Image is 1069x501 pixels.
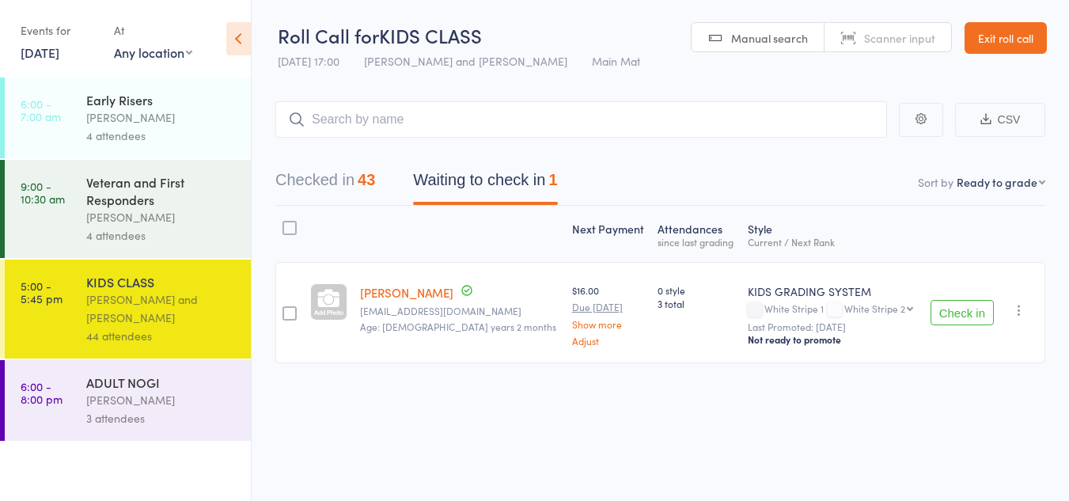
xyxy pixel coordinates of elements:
span: [DATE] 17:00 [278,53,339,69]
small: emmac87@outlook.com [360,306,559,317]
input: Search by name [275,101,887,138]
small: Last Promoted: [DATE] [748,321,915,332]
a: [PERSON_NAME] [360,284,453,301]
a: [DATE] [21,44,59,61]
div: 44 attendees [86,327,237,345]
div: 3 attendees [86,409,237,427]
span: Main Mat [592,53,640,69]
div: Early Risers [86,91,237,108]
label: Sort by [918,174,953,190]
div: Atten­dances [651,213,741,255]
div: [PERSON_NAME] [86,208,237,226]
time: 6:00 - 8:00 pm [21,380,63,405]
div: Any location [114,44,192,61]
a: Exit roll call [965,22,1047,54]
div: Next Payment [566,213,652,255]
div: 43 [358,171,375,188]
div: KIDS GRADING SYSTEM [748,283,915,299]
div: 4 attendees [86,226,237,245]
time: 5:00 - 5:45 pm [21,279,63,305]
div: KIDS CLASS [86,273,237,290]
div: 4 attendees [86,127,237,145]
span: KIDS CLASS [379,22,482,48]
span: Roll Call for [278,22,379,48]
span: Manual search [731,30,808,46]
time: 6:00 - 7:00 am [21,97,61,123]
span: 0 style [658,283,735,297]
div: [PERSON_NAME] and [PERSON_NAME] [86,290,237,327]
div: White Stripe 2 [844,303,905,313]
div: [PERSON_NAME] [86,391,237,409]
span: Age: [DEMOGRAPHIC_DATA] years 2 months [360,320,556,333]
div: Not ready to promote [748,333,915,346]
time: 9:00 - 10:30 am [21,180,65,205]
a: Show more [572,319,646,329]
span: Scanner input [864,30,935,46]
div: 1 [548,171,557,188]
button: Check in [931,300,994,325]
div: [PERSON_NAME] [86,108,237,127]
div: since last grading [658,237,735,247]
div: Veteran and First Responders [86,173,237,208]
small: Due [DATE] [572,302,646,313]
div: ADULT NOGI [86,374,237,391]
div: Current / Next Rank [748,237,915,247]
span: 3 total [658,297,735,310]
div: Events for [21,17,98,44]
a: 6:00 -8:00 pmADULT NOGI[PERSON_NAME]3 attendees [5,360,251,441]
div: Ready to grade [957,174,1037,190]
button: CSV [955,103,1045,137]
div: $16.00 [572,283,646,346]
a: 9:00 -10:30 amVeteran and First Responders[PERSON_NAME]4 attendees [5,160,251,258]
div: At [114,17,192,44]
a: 6:00 -7:00 amEarly Risers[PERSON_NAME]4 attendees [5,78,251,158]
a: Adjust [572,336,646,346]
button: Checked in43 [275,163,375,205]
a: 5:00 -5:45 pmKIDS CLASS[PERSON_NAME] and [PERSON_NAME]44 attendees [5,260,251,359]
div: White Stripe 1 [748,303,915,317]
button: Waiting to check in1 [413,163,557,205]
div: Style [741,213,922,255]
span: [PERSON_NAME] and [PERSON_NAME] [364,53,567,69]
